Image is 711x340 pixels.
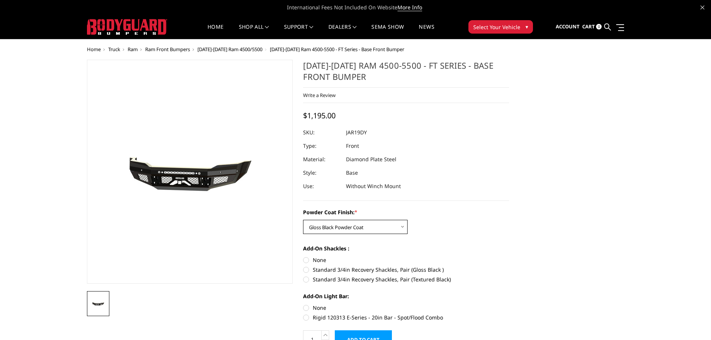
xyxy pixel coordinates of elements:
[284,24,314,39] a: Support
[596,24,602,29] span: 0
[419,24,434,39] a: News
[108,46,120,53] a: Truck
[303,314,509,321] label: Rigid 120313 E-Series - 20in Bar - Spot/Flood Combo
[270,46,404,53] span: [DATE]-[DATE] Ram 4500-5500 - FT Series - Base Front Bumper
[468,20,533,34] button: Select Your Vehicle
[346,153,396,166] dd: Diamond Plate Steel
[87,60,293,284] a: 2019-2025 Ram 4500-5500 - FT Series - Base Front Bumper
[371,24,404,39] a: SEMA Show
[346,139,359,153] dd: Front
[303,208,509,216] label: Powder Coat Finish:
[87,46,101,53] a: Home
[582,23,595,30] span: Cart
[346,166,358,180] dd: Base
[303,110,336,121] span: $1,195.00
[582,17,602,37] a: Cart 0
[556,17,580,37] a: Account
[526,23,528,31] span: ▾
[89,299,107,308] img: 2019-2025 Ram 4500-5500 - FT Series - Base Front Bumper
[303,266,509,274] label: Standard 3/4in Recovery Shackles, Pair (Gloss Black )
[303,126,340,139] dt: SKU:
[303,180,340,193] dt: Use:
[128,46,138,53] a: Ram
[208,24,224,39] a: Home
[303,153,340,166] dt: Material:
[303,304,509,312] label: None
[303,244,509,252] label: Add-On Shackles :
[328,24,357,39] a: Dealers
[346,180,401,193] dd: Without Winch Mount
[346,126,367,139] dd: JAR19DY
[197,46,262,53] a: [DATE]-[DATE] Ram 4500/5500
[674,304,711,340] iframe: Chat Widget
[303,166,340,180] dt: Style:
[556,23,580,30] span: Account
[303,275,509,283] label: Standard 3/4in Recovery Shackles, Pair (Textured Black)
[303,256,509,264] label: None
[87,19,167,35] img: BODYGUARD BUMPERS
[239,24,269,39] a: shop all
[145,46,190,53] a: Ram Front Bumpers
[473,23,520,31] span: Select Your Vehicle
[303,292,509,300] label: Add-On Light Bar:
[303,139,340,153] dt: Type:
[303,92,336,99] a: Write a Review
[303,60,509,88] h1: [DATE]-[DATE] Ram 4500-5500 - FT Series - Base Front Bumper
[397,4,422,11] a: More Info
